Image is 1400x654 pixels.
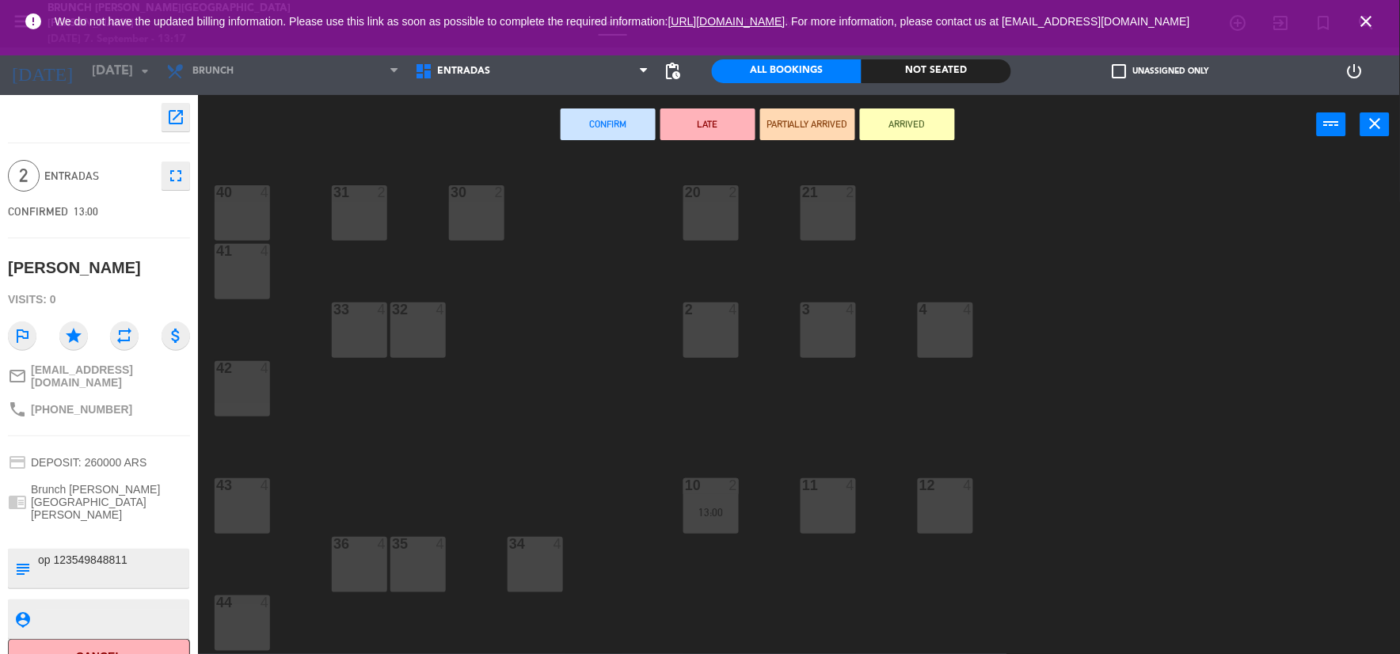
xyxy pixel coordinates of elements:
[8,453,27,472] i: credit_card
[31,363,190,389] span: [EMAIL_ADDRESS][DOMAIN_NAME]
[13,560,31,577] i: subject
[31,403,132,416] span: [PHONE_NUMBER]
[216,185,217,200] div: 40
[685,302,686,317] div: 2
[8,363,190,389] a: mail_outline[EMAIL_ADDRESS][DOMAIN_NAME]
[261,478,270,492] div: 4
[8,205,68,218] span: CONFIRMED
[438,66,491,77] span: ENTRADAS
[495,185,504,200] div: 2
[261,185,270,200] div: 4
[846,478,856,492] div: 4
[31,483,190,521] span: Brunch [PERSON_NAME][GEOGRAPHIC_DATA][PERSON_NAME]
[509,537,510,551] div: 34
[13,610,31,628] i: person_pin
[55,15,1190,28] span: We do not have the updated billing information. Please use this link as soon as possible to compl...
[1345,62,1364,81] i: power_settings_new
[685,185,686,200] div: 20
[1317,112,1346,136] button: power_input
[436,302,446,317] div: 4
[436,537,446,551] div: 4
[8,160,40,192] span: 2
[729,302,739,317] div: 4
[192,66,234,77] span: Brunch
[378,537,387,551] div: 4
[392,302,393,317] div: 32
[451,185,451,200] div: 30
[964,478,973,492] div: 4
[162,162,190,190] button: fullscreen
[216,478,217,492] div: 43
[216,361,217,375] div: 42
[8,255,141,281] div: [PERSON_NAME]
[378,302,387,317] div: 4
[8,400,27,419] i: phone
[1113,64,1127,78] span: check_box_outline_blank
[59,321,88,350] i: star
[8,321,36,350] i: outlined_flag
[44,167,154,185] span: ENTRADAS
[216,244,217,258] div: 41
[1366,114,1385,133] i: close
[162,103,190,131] button: open_in_new
[561,108,656,140] button: Confirm
[964,302,973,317] div: 4
[786,15,1190,28] a: . For more information, please contact us at [EMAIL_ADDRESS][DOMAIN_NAME]
[663,62,682,81] span: pending_actions
[846,302,856,317] div: 4
[554,537,563,551] div: 4
[683,507,739,518] div: 13:00
[1357,12,1376,31] i: close
[729,185,739,200] div: 2
[261,361,270,375] div: 4
[31,456,146,469] span: Deposit: 260000 ARS
[110,321,139,350] i: repeat
[802,185,803,200] div: 21
[8,286,190,314] div: Visits: 0
[1322,114,1341,133] i: power_input
[135,62,154,81] i: arrow_drop_down
[216,595,217,610] div: 44
[846,185,856,200] div: 2
[760,108,855,140] button: PARTIALLY ARRIVED
[729,478,739,492] div: 2
[162,321,190,350] i: attach_money
[8,492,27,511] i: chrome_reader_mode
[668,15,786,28] a: [URL][DOMAIN_NAME]
[74,205,98,218] span: 13:00
[685,478,686,492] div: 10
[862,59,1011,83] div: Not seated
[166,166,185,185] i: fullscreen
[8,367,27,386] i: mail_outline
[333,537,334,551] div: 36
[333,302,334,317] div: 33
[802,302,803,317] div: 3
[802,478,803,492] div: 11
[261,244,270,258] div: 4
[1113,64,1209,78] label: Unassigned only
[1360,112,1390,136] button: close
[712,59,862,83] div: All Bookings
[378,185,387,200] div: 2
[24,12,43,31] i: error
[392,537,393,551] div: 35
[860,108,955,140] button: ARRIVED
[166,108,185,127] i: open_in_new
[261,595,270,610] div: 4
[333,185,334,200] div: 31
[660,108,755,140] button: LATE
